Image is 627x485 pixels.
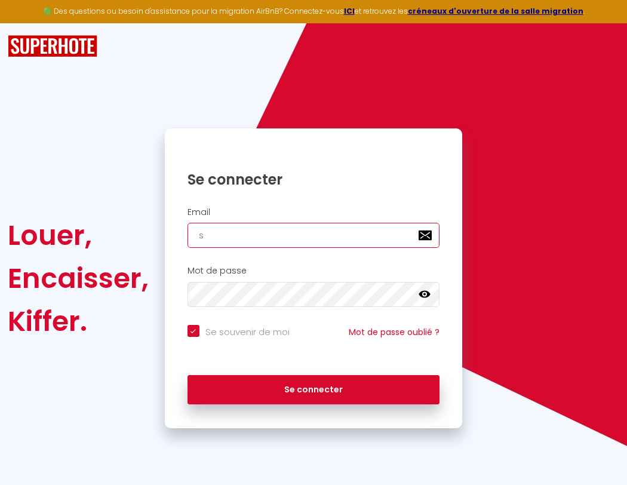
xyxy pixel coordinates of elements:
[188,375,440,405] button: Se connecter
[10,5,45,41] button: Ouvrir le widget de chat LiveChat
[188,223,440,248] input: Ton Email
[408,6,583,16] a: créneaux d'ouverture de la salle migration
[188,266,440,276] h2: Mot de passe
[8,214,149,257] div: Louer,
[8,257,149,300] div: Encaisser,
[8,300,149,343] div: Kiffer.
[349,326,439,338] a: Mot de passe oublié ?
[8,35,97,57] img: SuperHote logo
[188,170,440,189] h1: Se connecter
[344,6,355,16] a: ICI
[188,207,440,217] h2: Email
